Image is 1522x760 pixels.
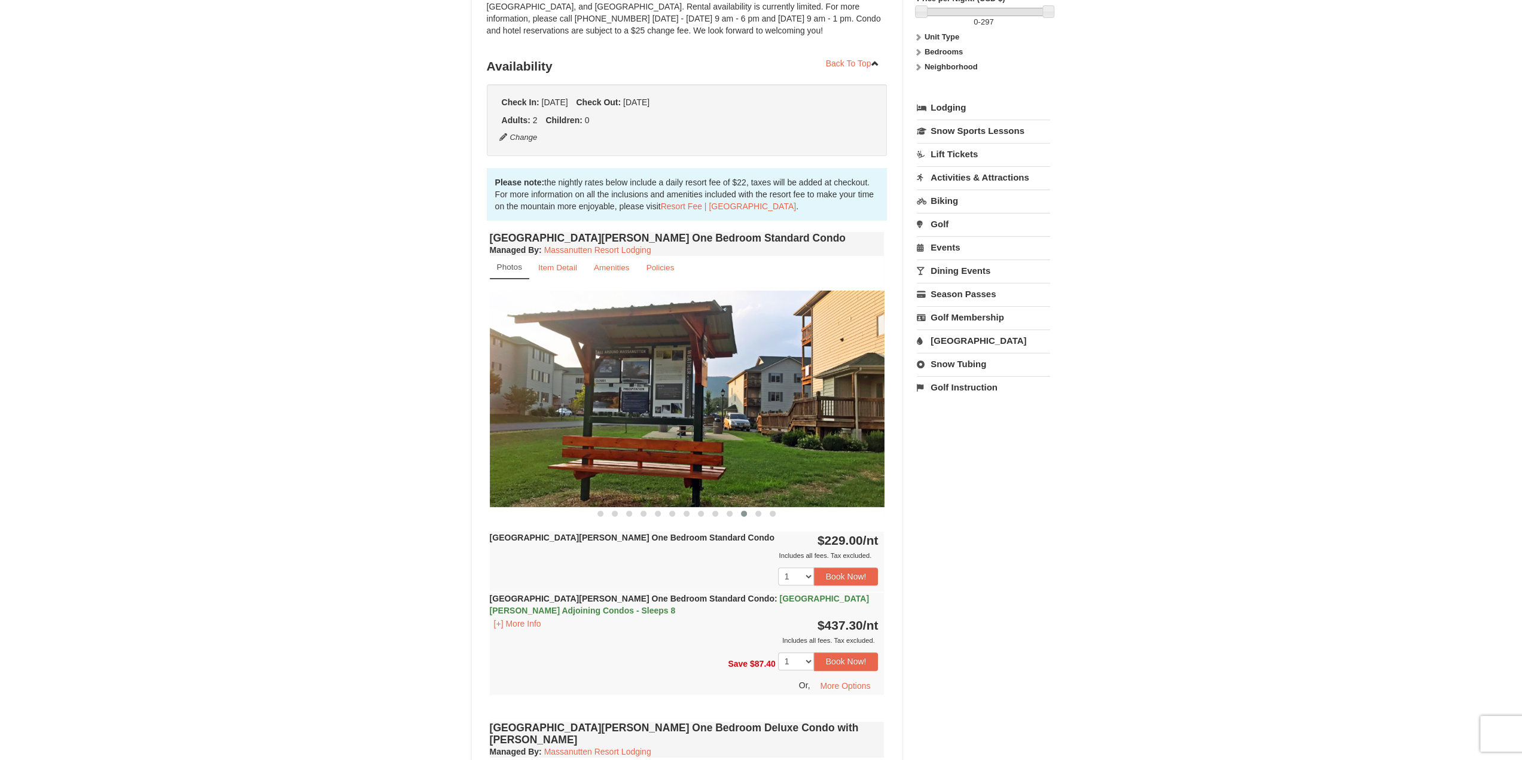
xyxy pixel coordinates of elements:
div: Includes all fees. Tax excluded. [490,634,879,646]
a: Golf Instruction [917,376,1050,398]
strong: Children: [545,115,582,125]
button: More Options [812,677,878,695]
small: Amenities [594,263,630,272]
span: 297 [981,17,994,26]
strong: Please note: [495,178,544,187]
a: Resort Fee | [GEOGRAPHIC_DATA] [661,202,796,211]
a: Item Detail [530,256,585,279]
div: the nightly rates below include a daily resort fee of $22, taxes will be added at checkout. For m... [487,168,887,221]
div: Includes all fees. Tax excluded. [490,550,879,561]
button: [+] More Info [490,617,545,630]
a: Massanutten Resort Lodging [544,747,651,756]
a: Policies [638,256,682,279]
strong: : [490,245,542,255]
span: 0 [585,115,590,125]
small: Photos [497,263,522,271]
strong: Check Out: [576,97,621,107]
a: Photos [490,256,529,279]
small: Policies [646,263,674,272]
a: Season Passes [917,283,1050,305]
span: Managed By [490,747,539,756]
span: 2 [533,115,538,125]
a: Biking [917,190,1050,212]
span: /nt [863,533,879,547]
span: [DATE] [541,97,568,107]
a: Snow Sports Lessons [917,120,1050,142]
a: Golf [917,213,1050,235]
a: Lodging [917,97,1050,118]
h4: [GEOGRAPHIC_DATA][PERSON_NAME] One Bedroom Deluxe Condo with [PERSON_NAME] [490,722,884,746]
span: [DATE] [623,97,649,107]
a: Activities & Attractions [917,166,1050,188]
a: Amenities [586,256,638,279]
span: /nt [863,618,879,632]
label: - [917,16,1050,28]
a: Golf Membership [917,306,1050,328]
a: Massanutten Resort Lodging [544,245,651,255]
a: Snow Tubing [917,353,1050,375]
button: Book Now! [814,652,879,670]
span: $87.40 [750,659,776,669]
span: Save [728,659,748,669]
a: Events [917,236,1050,258]
span: $437.30 [818,618,863,632]
span: : [774,594,777,603]
strong: Adults: [502,115,530,125]
h3: Availability [487,54,887,78]
a: Lift Tickets [917,143,1050,165]
strong: Unit Type [925,32,959,41]
button: Book Now! [814,567,879,585]
strong: $229.00 [818,533,879,547]
span: Or, [799,680,810,689]
strong: Neighborhood [925,62,978,71]
strong: [GEOGRAPHIC_DATA][PERSON_NAME] One Bedroom Standard Condo [490,594,869,615]
a: [GEOGRAPHIC_DATA] [917,329,1050,352]
span: Managed By [490,245,539,255]
strong: [GEOGRAPHIC_DATA][PERSON_NAME] One Bedroom Standard Condo [490,533,774,542]
a: Dining Events [917,260,1050,282]
strong: : [490,747,542,756]
h4: [GEOGRAPHIC_DATA][PERSON_NAME] One Bedroom Standard Condo [490,232,884,244]
a: Back To Top [818,54,887,72]
img: 18876286-199-98722944.jpg [490,291,884,506]
small: Item Detail [538,263,577,272]
strong: Bedrooms [925,47,963,56]
strong: Check In: [502,97,539,107]
span: 0 [974,17,978,26]
button: Change [499,131,538,144]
